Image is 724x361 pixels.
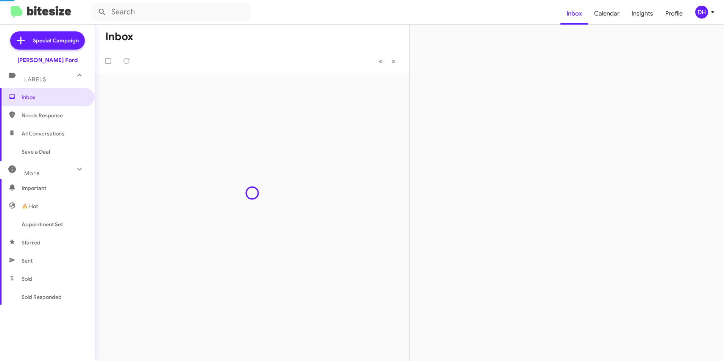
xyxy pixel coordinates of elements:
[588,3,626,25] a: Calendar
[689,6,716,19] button: DH
[659,3,689,25] a: Profile
[17,56,78,64] div: [PERSON_NAME] Ford
[10,31,85,50] a: Special Campaign
[626,3,659,25] a: Insights
[22,239,41,246] span: Starred
[22,130,64,137] span: All Conversations
[22,184,86,192] span: Important
[392,56,396,66] span: »
[24,76,46,83] span: Labels
[560,3,588,25] a: Inbox
[22,93,86,101] span: Inbox
[22,148,50,156] span: Save a Deal
[695,6,708,19] div: DH
[374,53,400,69] nav: Page navigation example
[92,3,251,21] input: Search
[387,53,400,69] button: Next
[22,221,63,228] span: Appointment Set
[24,170,40,177] span: More
[33,37,79,44] span: Special Campaign
[22,257,33,265] span: Sent
[22,293,62,301] span: Sold Responded
[379,56,383,66] span: «
[22,275,32,283] span: Sold
[22,112,86,119] span: Needs Response
[374,53,387,69] button: Previous
[105,31,133,43] h1: Inbox
[22,202,38,210] span: 🔥 Hot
